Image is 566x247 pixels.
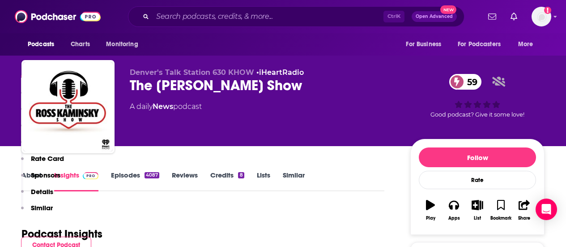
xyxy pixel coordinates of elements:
button: Play [419,194,442,226]
span: Charts [71,38,90,51]
div: Search podcasts, credits, & more... [128,6,464,27]
span: 59 [458,74,482,90]
a: Similar [283,171,305,191]
span: For Podcasters [458,38,501,51]
a: Credits8 [210,171,244,191]
a: News [153,102,173,111]
div: Bookmark [490,216,511,221]
div: Apps [448,216,460,221]
button: open menu [21,36,66,53]
a: iHeartRadio [259,68,304,77]
span: New [440,5,456,14]
p: Details [31,187,53,196]
span: Open Advanced [416,14,453,19]
a: Show notifications dropdown [507,9,521,24]
div: Open Intercom Messenger [536,199,557,220]
span: Ctrl K [383,11,404,22]
span: Good podcast? Give it some love! [430,111,524,118]
button: Sponsors [21,171,60,187]
button: Apps [442,194,465,226]
span: Monitoring [106,38,138,51]
button: open menu [100,36,149,53]
img: Podchaser - Follow, Share and Rate Podcasts [15,8,101,25]
button: Bookmark [489,194,512,226]
button: open menu [452,36,514,53]
img: The Ross Kaminsky Show [23,62,113,152]
button: Show profile menu [532,7,551,26]
div: Rate [419,171,536,189]
a: Lists [257,171,270,191]
div: 4087 [145,172,159,178]
button: Share [513,194,536,226]
button: Open AdvancedNew [412,11,457,22]
button: Details [21,187,53,204]
button: open menu [400,36,452,53]
div: 8 [238,172,244,178]
button: Similar [21,204,53,220]
div: Share [518,216,530,221]
span: More [518,38,533,51]
div: List [474,216,481,221]
div: Play [426,216,435,221]
button: open menu [512,36,545,53]
div: A daily podcast [130,101,202,112]
span: For Business [406,38,441,51]
svg: Add a profile image [544,7,551,14]
div: 59Good podcast? Give it some love! [410,68,545,124]
button: Follow [419,147,536,167]
a: 59 [449,74,482,90]
a: Episodes4087 [111,171,159,191]
p: Similar [31,204,53,212]
a: Reviews [172,171,198,191]
span: Denver's Talk Station 630 KHOW [130,68,254,77]
p: Sponsors [31,171,60,179]
button: List [466,194,489,226]
a: Show notifications dropdown [485,9,500,24]
span: Logged in as sierra.swanson [532,7,551,26]
span: • [256,68,304,77]
img: User Profile [532,7,551,26]
span: Podcasts [28,38,54,51]
input: Search podcasts, credits, & more... [153,9,383,24]
a: Charts [65,36,95,53]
